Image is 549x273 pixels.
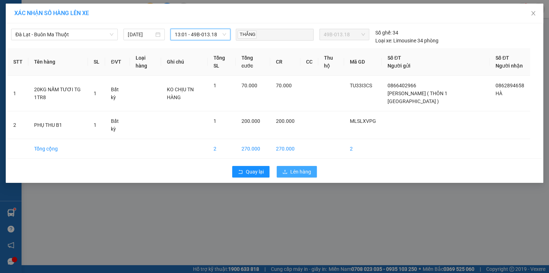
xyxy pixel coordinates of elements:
span: 13:01 - 49B-013.18 [175,29,226,40]
span: close [530,10,536,16]
input: 15/08/2025 [128,31,154,38]
th: Tổng cước [236,48,270,76]
span: Lên hàng [290,168,311,176]
div: HÀ [84,23,142,32]
td: 2 [344,139,382,159]
td: 270.000 [270,139,300,159]
span: TU33I3CS [350,83,372,88]
td: Tổng cộng [28,139,88,159]
span: Người gửi [388,63,410,69]
td: Bất kỳ [105,111,130,139]
div: [PERSON_NAME] ( THÔN 1 [GEOGRAPHIC_DATA] ) [6,23,79,58]
span: 1 [213,83,216,88]
div: 34 [375,29,398,37]
span: 70.000 [276,83,292,88]
th: Tổng SL [208,48,236,76]
span: Số ghế: [375,29,391,37]
div: VP [GEOGRAPHIC_DATA] [6,6,79,23]
td: PHỤ THU B1 [28,111,88,139]
th: CR [270,48,300,76]
span: Số ĐT [496,55,509,61]
span: Gửi: [6,7,17,14]
span: Nhận: [84,7,101,14]
td: 1 [8,76,28,111]
span: THẮNG [238,31,257,39]
span: DĐ: [84,46,94,54]
th: CC [300,48,318,76]
td: 20KG NẤM TƯƠI TG 1TR8 [28,76,88,111]
th: Mã GD [344,48,382,76]
span: rollback [238,169,243,175]
span: MLSLXVPG [350,118,376,124]
span: Loại xe: [375,37,392,45]
span: upload [282,169,287,175]
th: SL [88,48,105,76]
td: 2 [8,111,28,139]
span: 49B-013.18 [324,29,365,40]
span: XÁC NHẬN SỐ HÀNG LÊN XE [14,10,89,17]
span: 1 [213,118,216,124]
button: uploadLên hàng [277,166,317,177]
td: 270.000 [236,139,270,159]
span: 1 [94,122,97,128]
th: Tên hàng [28,48,88,76]
td: 2 [208,139,236,159]
button: Close [523,4,543,24]
span: Đà Lạt - Buôn Ma Thuột [15,29,113,40]
span: 70.000 [241,83,257,88]
th: ĐVT [105,48,130,76]
span: Số ĐT [388,55,401,61]
div: BX Phía Bắc BMT [84,6,142,23]
th: Loại hàng [130,48,161,76]
span: KO CHỊU TN HÀNG [167,87,194,100]
th: Thu hộ [318,48,344,76]
span: HÀ [496,91,502,96]
span: 200.000 [276,118,295,124]
span: Người nhận [496,63,523,69]
span: 200.000 [241,118,260,124]
th: Ghi chú [161,48,208,76]
div: Limousine 34 phòng [375,37,438,45]
span: Quay lại [246,168,264,176]
button: rollbackQuay lại [232,166,269,177]
span: 0866402966 [388,83,416,88]
span: 0862894658 [496,83,524,88]
span: [PERSON_NAME] ( THÔN 1 [GEOGRAPHIC_DATA] ) [388,91,447,104]
th: STT [8,48,28,76]
td: Bất kỳ [105,76,130,111]
div: 0862894658 [84,32,142,42]
span: 1 [94,91,97,96]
